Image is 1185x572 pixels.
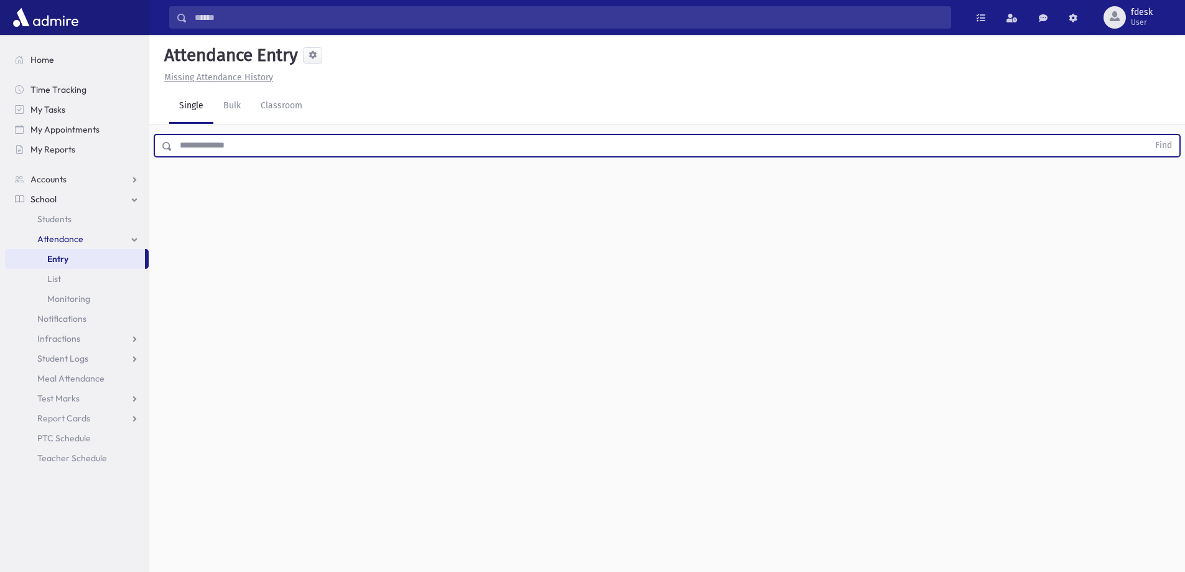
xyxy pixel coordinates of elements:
[159,45,298,66] h5: Attendance Entry
[5,329,149,349] a: Infractions
[5,120,149,139] a: My Appointments
[37,452,107,464] span: Teacher Schedule
[37,393,80,404] span: Test Marks
[37,213,72,225] span: Students
[30,174,67,185] span: Accounts
[187,6,950,29] input: Search
[5,448,149,468] a: Teacher Schedule
[5,169,149,189] a: Accounts
[37,333,80,344] span: Infractions
[5,309,149,329] a: Notifications
[1131,17,1153,27] span: User
[5,229,149,249] a: Attendance
[30,84,86,95] span: Time Tracking
[30,104,65,115] span: My Tasks
[5,349,149,368] a: Student Logs
[213,89,251,124] a: Bulk
[5,408,149,428] a: Report Cards
[10,5,81,30] img: AdmirePro
[251,89,312,124] a: Classroom
[37,433,91,444] span: PTC Schedule
[5,50,149,70] a: Home
[30,194,57,205] span: School
[37,313,86,324] span: Notifications
[164,72,273,83] u: Missing Attendance History
[5,139,149,159] a: My Reports
[5,269,149,289] a: List
[5,289,149,309] a: Monitoring
[30,124,100,135] span: My Appointments
[37,373,105,384] span: Meal Attendance
[5,100,149,120] a: My Tasks
[37,233,83,245] span: Attendance
[1131,7,1153,17] span: fdesk
[169,89,213,124] a: Single
[159,72,273,83] a: Missing Attendance History
[37,413,90,424] span: Report Cards
[37,353,88,364] span: Student Logs
[5,428,149,448] a: PTC Schedule
[47,273,61,284] span: List
[5,249,145,269] a: Entry
[30,144,75,155] span: My Reports
[47,253,68,265] span: Entry
[5,388,149,408] a: Test Marks
[1148,135,1179,156] button: Find
[47,293,90,304] span: Monitoring
[5,209,149,229] a: Students
[5,189,149,209] a: School
[5,368,149,388] a: Meal Attendance
[5,80,149,100] a: Time Tracking
[30,54,54,65] span: Home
